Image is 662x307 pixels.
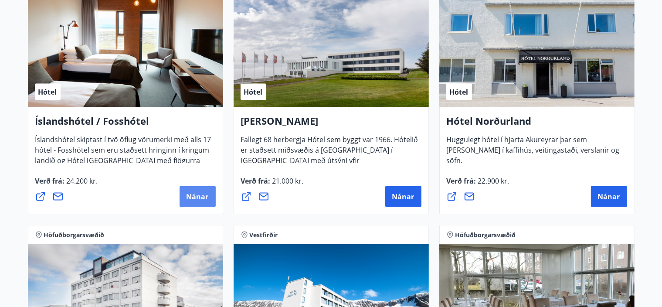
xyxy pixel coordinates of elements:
[244,87,263,97] span: Hótel
[447,135,620,172] span: Huggulegt hótel í hjarta Akureyrar þar sem [PERSON_NAME] í kaffihús, veitingastaði, verslanir og ...
[241,135,418,183] span: Fallegt 68 herbergja Hótel sem byggt var 1966. Hótelið er staðsett miðsvæðis á [GEOGRAPHIC_DATA] ...
[591,186,627,207] button: Nánar
[271,176,304,186] span: 21.000 kr.
[187,192,209,201] span: Nánar
[35,135,211,183] span: Íslandshótel skiptast í tvö öflug vörumerki með alls 17 hótel - Fosshótel sem eru staðsett hringi...
[250,231,278,239] span: Vestfirðir
[450,87,468,97] span: Hótel
[598,192,620,201] span: Nánar
[35,114,216,134] h4: Íslandshótel / Fosshótel
[65,176,98,186] span: 24.200 kr.
[35,176,98,193] span: Verð frá :
[447,114,627,134] h4: Hótel Norðurland
[476,176,509,186] span: 22.900 kr.
[241,176,304,193] span: Verð frá :
[38,87,57,97] span: Hótel
[392,192,414,201] span: Nánar
[180,186,216,207] button: Nánar
[385,186,421,207] button: Nánar
[447,176,509,193] span: Verð frá :
[44,231,105,239] span: Höfuðborgarsvæðið
[241,114,421,134] h4: [PERSON_NAME]
[455,231,516,239] span: Höfuðborgarsvæðið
